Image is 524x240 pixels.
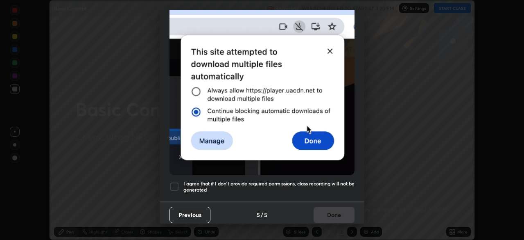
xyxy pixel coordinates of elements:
[257,210,260,219] h4: 5
[169,207,210,223] button: Previous
[183,181,355,193] h5: I agree that if I don't provide required permissions, class recording will not be generated
[264,210,267,219] h4: 5
[261,210,263,219] h4: /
